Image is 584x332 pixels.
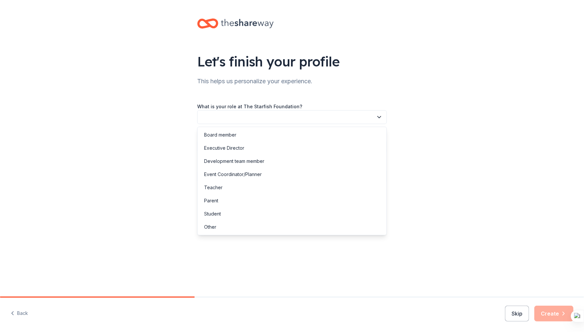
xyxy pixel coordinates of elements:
div: Development team member [204,157,264,165]
div: Board member [204,131,236,139]
div: Other [204,223,216,231]
div: Student [204,210,221,218]
div: Event Coordinator/Planner [204,170,262,178]
div: Executive Director [204,144,244,152]
div: Teacher [204,184,223,192]
div: Parent [204,197,218,205]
